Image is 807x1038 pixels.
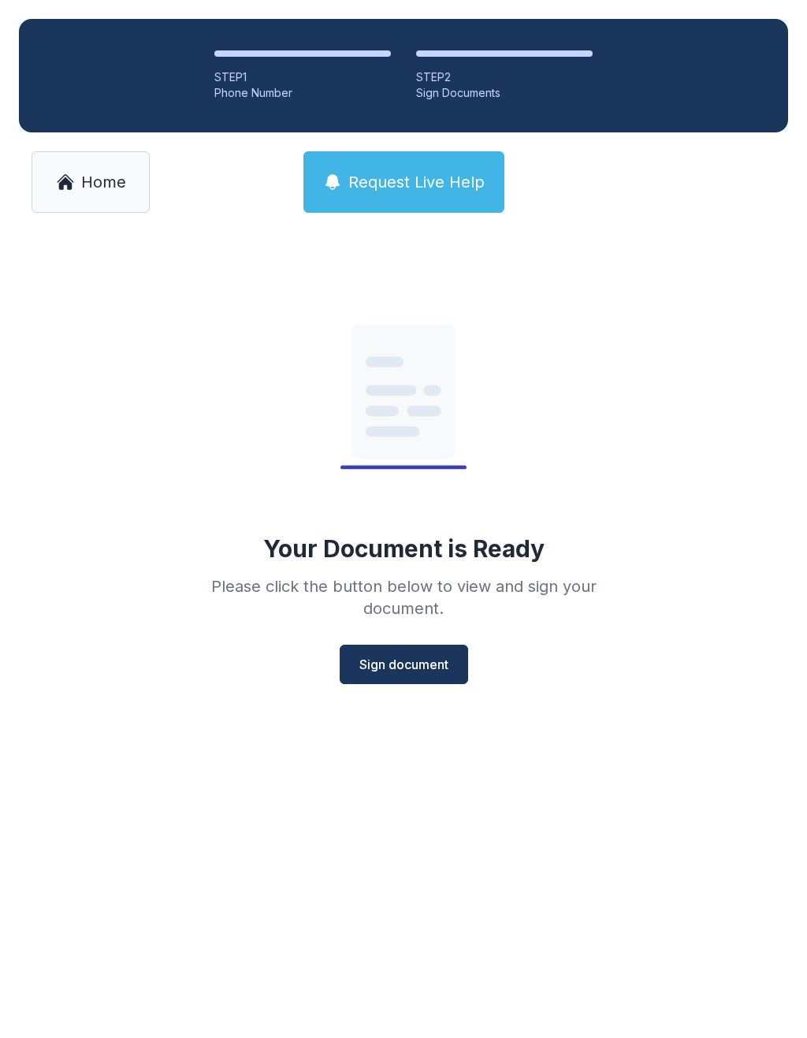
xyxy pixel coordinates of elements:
div: Your Document is Ready [263,534,545,563]
span: Home [81,171,126,193]
div: STEP 2 [416,69,593,85]
span: Sign document [359,655,448,674]
span: Request Live Help [348,171,485,193]
div: Sign Documents [416,85,593,101]
div: Please click the button below to view and sign your document. [177,575,630,619]
div: STEP 1 [214,69,391,85]
div: Phone Number [214,85,391,101]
